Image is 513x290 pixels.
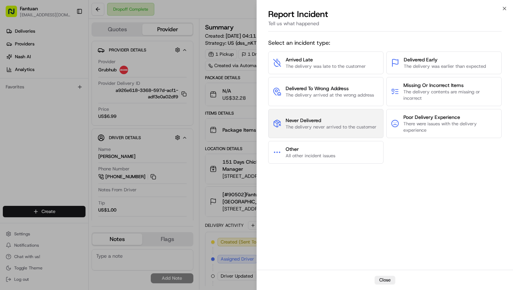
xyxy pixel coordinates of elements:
[32,68,116,75] div: Start new chat
[4,156,57,169] a: 📗Knowledge Base
[286,63,366,70] span: The delivery was late to the customer
[286,92,374,98] span: The delivery arrived at the wrong address
[286,146,335,153] span: Other
[22,110,57,116] span: [PERSON_NAME]
[403,114,497,121] span: Poor Delivery Experience
[7,159,13,165] div: 📗
[404,63,486,70] span: The delivery was earlier than expected
[268,109,384,138] button: Never DeliveredThe delivery never arrived to the customer
[386,77,502,106] button: Missing Or Incorrect ItemsThe delivery contents are missing or incorrect
[268,51,384,74] button: Arrived LateThe delivery was late to the customer
[286,117,376,124] span: Never Delivered
[7,92,48,98] div: Past conversations
[7,122,18,134] img: Asif Zaman Khan
[63,110,79,116] span: 8月23日
[386,109,502,138] button: Poor Delivery ExperienceThere were issues with the delivery experience
[286,124,376,130] span: The delivery never arrived to the customer
[403,89,497,102] span: The delivery contents are missing or incorrect
[18,46,117,53] input: Clear
[7,68,20,81] img: 1736555255976-a54dd68f-1ca7-489b-9aae-adbdc363a1c4
[403,121,497,133] span: There were issues with the delivery experience
[7,28,129,40] p: Welcome 👋
[67,159,114,166] span: API Documentation
[121,70,129,78] button: Start new chat
[286,85,374,92] span: Delivered To Wrong Address
[60,159,66,165] div: 💻
[268,39,502,47] span: Select an incident type:
[32,75,98,81] div: We're available if you need us!
[71,176,86,181] span: Pylon
[59,129,61,135] span: •
[110,91,129,99] button: See all
[268,77,384,106] button: Delivered To Wrong AddressThe delivery arrived at the wrong address
[57,156,117,169] a: 💻API Documentation
[404,56,486,63] span: Delivered Early
[375,276,395,284] button: Close
[7,103,18,115] img: Liam S.
[7,7,21,21] img: Nash
[268,141,384,164] button: OtherAll other incident issues
[268,9,328,20] p: Report Incident
[22,129,57,135] span: [PERSON_NAME]
[386,51,502,74] button: Delivered EarlyThe delivery was earlier than expected
[14,130,20,135] img: 1736555255976-a54dd68f-1ca7-489b-9aae-adbdc363a1c4
[59,110,61,116] span: •
[268,20,502,32] div: Tell us what happened
[403,82,497,89] span: Missing Or Incorrect Items
[15,68,28,81] img: 8571987876998_91fb9ceb93ad5c398215_72.jpg
[286,153,335,159] span: All other incident issues
[286,56,366,63] span: Arrived Late
[63,129,79,135] span: 8月15日
[50,176,86,181] a: Powered byPylon
[14,110,20,116] img: 1736555255976-a54dd68f-1ca7-489b-9aae-adbdc363a1c4
[14,159,54,166] span: Knowledge Base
